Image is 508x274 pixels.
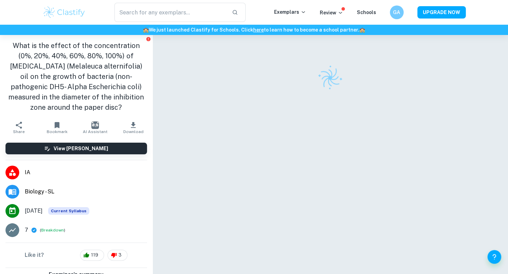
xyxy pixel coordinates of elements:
h6: We just launched Clastify for Schools. Click to learn how to become a school partner. [1,26,507,34]
img: AI Assistant [91,121,99,129]
span: Bookmark [47,129,68,134]
h1: What is the effect of the concentration (0%, 20%, 40%, 60%, 80%, 100%) of [MEDICAL_DATA] (Melaleu... [5,40,147,112]
button: Breakdown [41,227,64,233]
span: [DATE] [25,207,43,215]
button: AI Assistant [76,118,114,137]
div: This exemplar is based on the current syllabus. Feel free to refer to it for inspiration/ideas wh... [48,207,89,215]
img: Clastify logo [43,5,86,19]
input: Search for any exemplars... [114,3,227,22]
span: 🏫 [143,27,149,33]
span: Download [123,129,144,134]
a: here [253,27,264,33]
span: ( ) [40,227,65,234]
span: Share [13,129,25,134]
img: Clastify logo [313,61,347,95]
span: Current Syllabus [48,207,89,215]
button: View [PERSON_NAME] [5,143,147,154]
p: Exemplars [274,8,306,16]
button: Help and Feedback [487,250,501,264]
button: UPGRADE NOW [417,6,466,19]
span: 119 [87,252,102,259]
p: 7 [25,226,28,234]
p: Review [320,9,343,16]
h6: View [PERSON_NAME] [54,145,108,152]
h6: GA [393,9,400,16]
span: AI Assistant [83,129,108,134]
span: IA [25,168,147,177]
h6: Like it? [25,251,44,259]
button: Download [114,118,153,137]
a: Schools [357,10,376,15]
span: 3 [115,252,125,259]
span: 🏫 [359,27,365,33]
span: Biology - SL [25,188,147,196]
button: Report issue [146,36,151,41]
button: Bookmark [38,118,76,137]
button: GA [390,5,404,19]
